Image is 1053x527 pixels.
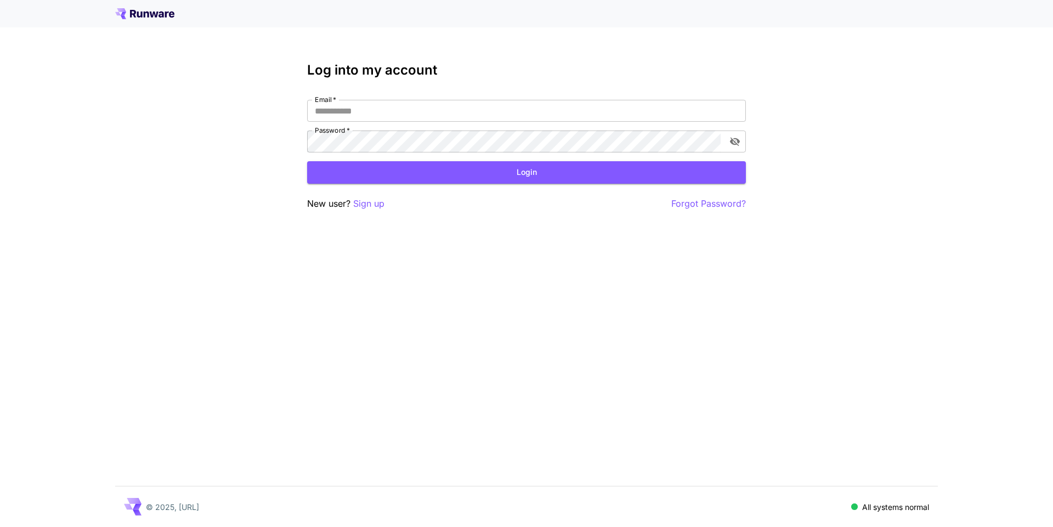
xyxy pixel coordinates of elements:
p: All systems normal [862,501,929,513]
label: Password [315,126,350,135]
button: toggle password visibility [725,132,745,151]
button: Sign up [353,197,384,211]
button: Forgot Password? [671,197,746,211]
p: New user? [307,197,384,211]
label: Email [315,95,336,104]
p: © 2025, [URL] [146,501,199,513]
button: Login [307,161,746,184]
h3: Log into my account [307,63,746,78]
